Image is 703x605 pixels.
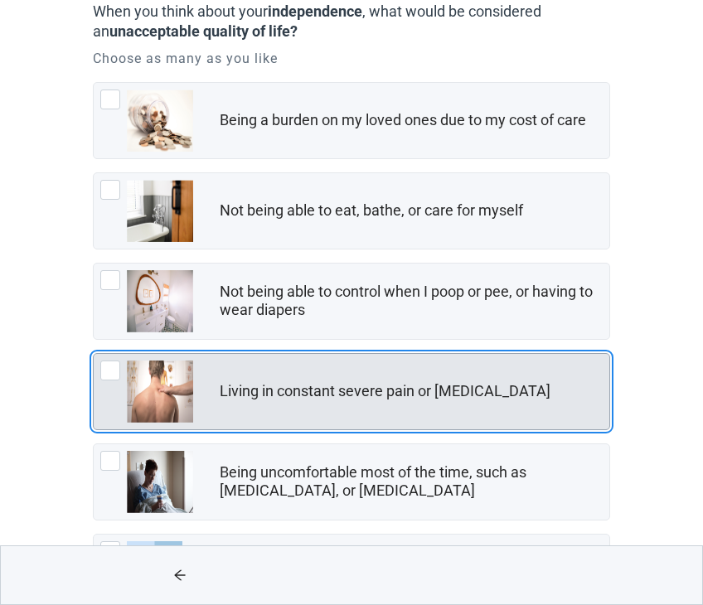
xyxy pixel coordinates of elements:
div: Being uncomfortable most of the time, such as nausea, vomiting, or diarrhea, checkbox, not checked [93,443,609,520]
div: Not being able to eat, bathe, or care for myself, checkbox, not checked [93,172,609,249]
span: arrow-left [148,569,211,582]
div: Living in constant severe pain or [MEDICAL_DATA] [220,382,550,401]
div: Not being able to control when I poop or pee, or having to wear diapers [220,283,599,320]
div: Living in constant severe pain or shortness of breath, checkbox, not checked [93,353,609,430]
div: Being uncomfortable most of the time, such as [MEDICAL_DATA], or [MEDICAL_DATA] [220,463,599,501]
div: Not being able to control when I poop or pee, or having to wear diapers, checkbox, not checked [93,263,609,340]
strong: independence [268,2,362,20]
p: Choose as many as you like [93,49,609,69]
div: Being a burden on my loved ones due to my cost of care [220,111,586,130]
div: Not being able to eat, bathe, or care for myself [220,201,523,220]
div: Being a burden on my loved ones due to my cost of care, checkbox, not checked [93,82,609,159]
strong: unacceptable quality of life? [109,22,298,40]
label: When you think about your , what would be considered an [93,2,601,42]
